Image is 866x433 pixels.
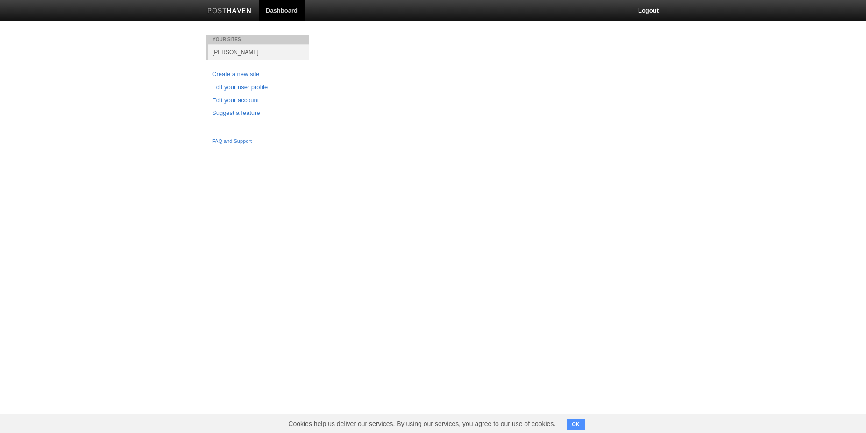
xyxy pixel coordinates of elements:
[208,44,309,60] a: [PERSON_NAME]
[212,83,304,92] a: Edit your user profile
[212,70,304,79] a: Create a new site
[279,414,565,433] span: Cookies help us deliver our services. By using our services, you agree to our use of cookies.
[206,35,309,44] li: Your Sites
[207,8,252,15] img: Posthaven-bar
[212,137,304,146] a: FAQ and Support
[567,419,585,430] button: OK
[212,108,304,118] a: Suggest a feature
[212,96,304,106] a: Edit your account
